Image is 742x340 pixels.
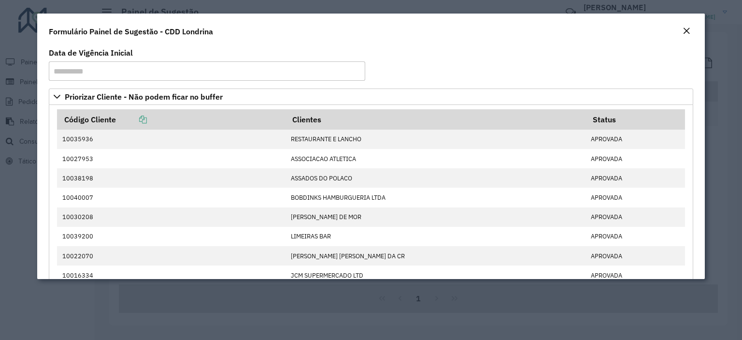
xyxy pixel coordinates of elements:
td: ASSOCIACAO ATLETICA [286,149,586,168]
td: 10038198 [57,168,285,188]
td: 10022070 [57,246,285,266]
td: 10040007 [57,188,285,207]
td: 10016334 [57,266,285,285]
label: Data de Vigência Inicial [49,47,133,59]
td: [PERSON_NAME] [PERSON_NAME] DA CR [286,246,586,266]
button: Close [680,25,693,38]
td: [PERSON_NAME] DE MOR [286,207,586,227]
td: 10030208 [57,207,285,227]
th: Clientes [286,109,586,130]
td: APROVADA [586,149,685,168]
td: APROVADA [586,188,685,207]
th: Código Cliente [57,109,285,130]
th: Status [586,109,685,130]
td: APROVADA [586,246,685,266]
td: APROVADA [586,227,685,246]
td: APROVADA [586,207,685,227]
td: BOBDINKS HAMBURGUERIA LTDA [286,188,586,207]
td: JCM SUPERMERCADO LTD [286,266,586,285]
em: Fechar [683,27,690,35]
td: 10027953 [57,149,285,168]
td: RESTAURANTE E LANCHO [286,130,586,149]
td: APROVADA [586,130,685,149]
a: Copiar [116,115,147,124]
td: 10039200 [57,227,285,246]
td: APROVADA [586,266,685,285]
h4: Formulário Painel de Sugestão - CDD Londrina [49,26,213,37]
span: Priorizar Cliente - Não podem ficar no buffer [65,93,223,101]
a: Priorizar Cliente - Não podem ficar no buffer [49,89,693,105]
td: LIMEIRAS BAR [286,227,586,246]
td: APROVADA [586,168,685,188]
td: ASSADOS DO POLACO [286,168,586,188]
td: 10035936 [57,130,285,149]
